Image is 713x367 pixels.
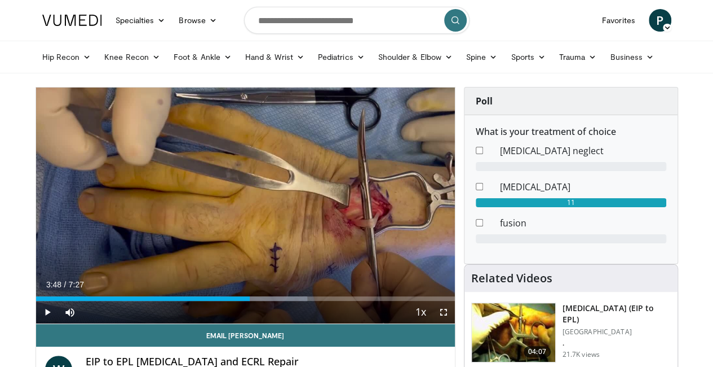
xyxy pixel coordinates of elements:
[476,95,493,107] strong: Poll
[410,301,432,324] button: Playback Rate
[36,296,455,301] div: Progress Bar
[471,272,552,285] h4: Related Videos
[59,301,81,324] button: Mute
[459,46,504,68] a: Spine
[491,180,675,194] dd: [MEDICAL_DATA]
[476,126,666,137] h6: What is your treatment of choice
[603,46,661,68] a: Business
[36,324,455,347] a: Email [PERSON_NAME]
[563,327,671,337] p: [GEOGRAPHIC_DATA]
[42,15,102,26] img: VuMedi Logo
[563,350,600,359] p: 21.7K views
[491,216,675,230] dd: fusion
[524,346,551,357] span: 04:07
[238,46,311,68] a: Hand & Wrist
[36,301,59,324] button: Play
[371,46,459,68] a: Shoulder & Elbow
[563,303,671,325] h3: [MEDICAL_DATA] (EIP to EPL)
[46,280,61,289] span: 3:48
[36,46,98,68] a: Hip Recon
[595,9,642,32] a: Favorites
[472,303,555,362] img: EIP_to_EPL_100010392_2.jpg.150x105_q85_crop-smart_upscale.jpg
[69,280,84,289] span: 7:27
[98,46,167,68] a: Knee Recon
[167,46,238,68] a: Foot & Ankle
[552,46,604,68] a: Trauma
[64,280,67,289] span: /
[311,46,371,68] a: Pediatrics
[476,198,666,207] div: 11
[109,9,172,32] a: Specialties
[36,88,455,324] video-js: Video Player
[649,9,671,32] a: P
[491,144,675,158] dd: [MEDICAL_DATA] neglect
[504,46,552,68] a: Sports
[244,7,470,34] input: Search topics, interventions
[563,339,671,348] p: .
[471,303,671,362] a: 04:07 [MEDICAL_DATA] (EIP to EPL) [GEOGRAPHIC_DATA] . 21.7K views
[172,9,224,32] a: Browse
[432,301,455,324] button: Fullscreen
